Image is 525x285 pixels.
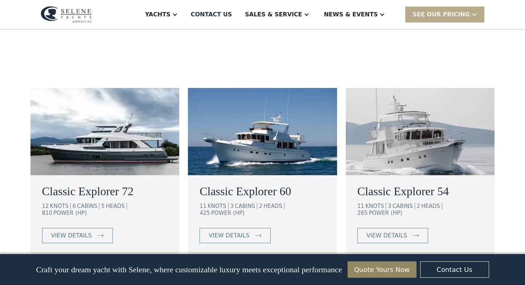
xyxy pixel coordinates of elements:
div: KNOTS [50,203,71,209]
div: SEE Our Pricing [405,7,484,22]
div: CABINS [77,203,99,209]
div: 425 [200,210,210,216]
div: POWER (HP) [211,210,245,216]
div: CABINS [393,203,415,209]
div: Contact US [191,10,232,19]
div: HEADS [106,203,127,209]
a: view details [200,228,270,243]
img: long range motor yachts [346,88,495,175]
div: 810 [42,210,53,216]
img: long range motor yachts [188,88,337,175]
a: Quote Yours Now [348,261,417,278]
a: Classic Explorer 72 [42,182,168,200]
a: view details [357,228,428,243]
div: SEE Our Pricing [413,10,470,19]
div: view details [366,231,407,240]
img: icon [413,234,419,237]
a: Classic Explorer 60 [200,182,325,200]
div: POWER (HP) [53,210,87,216]
div: CABINS [235,203,257,209]
div: KNOTS [365,203,386,209]
div: News & EVENTS [324,10,378,19]
p: Craft your dream yacht with Selene, where customizable luxury meets exceptional performance [36,265,342,274]
div: Yachts [145,10,171,19]
div: 11 [200,203,206,209]
a: view details [42,228,113,243]
div: HEADS [263,203,284,209]
img: long range motor yachts [30,88,180,175]
div: 5 [101,203,105,209]
div: 2 [417,203,420,209]
img: icon [98,234,104,237]
div: 3 [388,203,391,209]
img: icon [255,234,262,237]
a: Classic Explorer 54 [357,182,483,200]
div: 6 [73,203,76,209]
div: view details [209,231,249,240]
div: 12 [42,203,49,209]
div: 265 [357,210,368,216]
div: 3 [230,203,234,209]
div: KNOTS [208,203,228,209]
div: 2 [259,203,263,209]
div: view details [51,231,92,240]
div: 11 [357,203,364,209]
img: logo [41,6,92,23]
div: Sales & Service [245,10,302,19]
a: Contact Us [420,261,489,278]
div: HEADS [421,203,442,209]
div: POWER (HP) [369,210,402,216]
